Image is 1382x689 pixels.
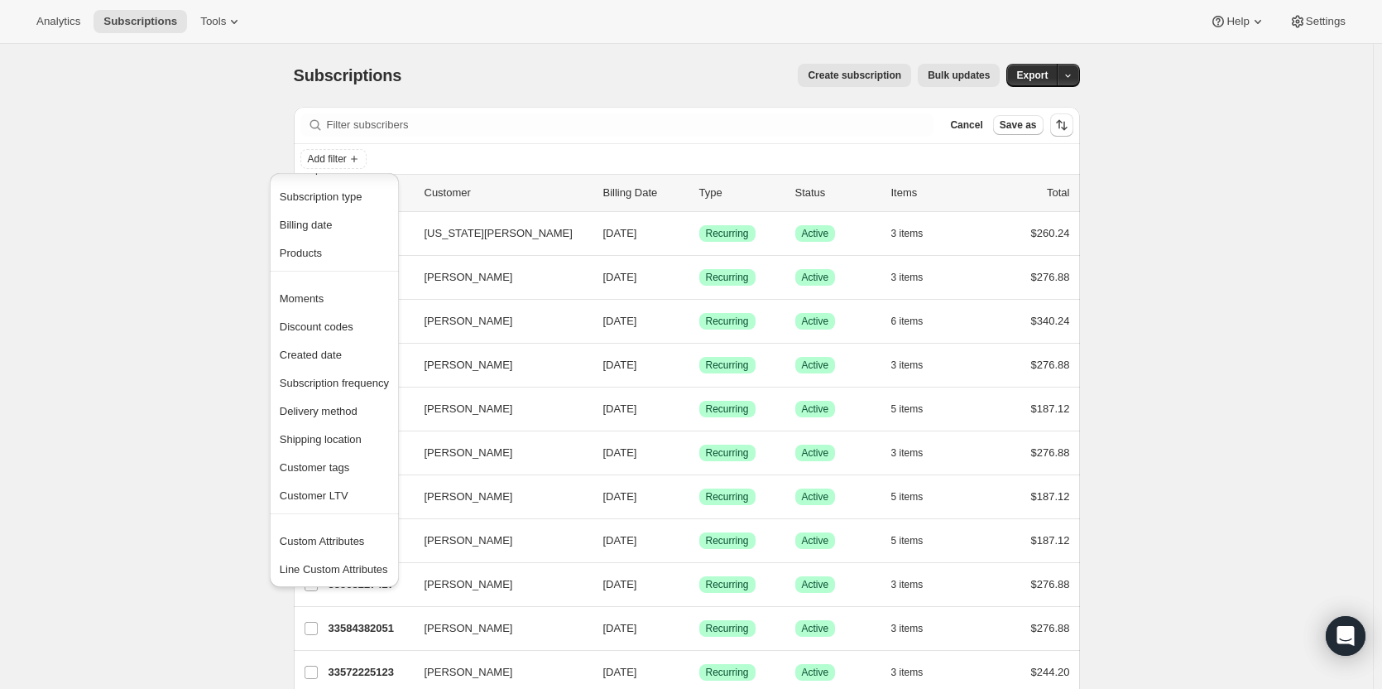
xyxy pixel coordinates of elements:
button: Analytics [26,10,90,33]
span: $276.88 [1031,359,1070,371]
span: 3 items [891,359,924,372]
span: $187.12 [1031,490,1070,503]
span: Active [802,578,829,591]
button: 3 items [891,661,942,684]
button: 3 items [891,266,942,289]
span: [PERSON_NAME] [425,620,513,637]
span: Recurring [706,534,749,547]
button: [PERSON_NAME] [415,571,580,598]
span: [PERSON_NAME] [425,269,513,286]
span: [DATE] [603,271,637,283]
div: Open Intercom Messenger [1326,616,1365,656]
div: IDCustomerBilling DateTypeStatusItemsTotal [329,185,1070,201]
span: Active [802,446,829,460]
span: Active [802,227,829,240]
button: 5 items [891,485,942,508]
button: [PERSON_NAME] [415,440,580,466]
span: Active [802,666,829,679]
span: [DATE] [603,315,637,327]
div: 33572225123[PERSON_NAME][DATE]SuccessRecurringSuccessActive3 items$244.20 [329,661,1070,684]
span: Subscription status [280,162,371,175]
span: $187.12 [1031,402,1070,415]
span: 5 items [891,490,924,503]
span: [DATE] [603,227,637,239]
span: Recurring [706,666,749,679]
span: [PERSON_NAME] [425,445,513,461]
p: Billing Date [603,185,686,201]
span: 6 items [891,315,924,328]
span: $276.88 [1031,578,1070,590]
span: [DATE] [603,622,637,634]
button: 3 items [891,222,942,245]
span: Save as [1000,118,1037,132]
button: 3 items [891,617,942,640]
button: [PERSON_NAME] [415,308,580,335]
span: Recurring [706,446,749,460]
button: [PERSON_NAME] [415,264,580,291]
span: Customer LTV [280,489,348,502]
span: $276.88 [1031,446,1070,459]
button: 6 items [891,310,942,333]
button: Save as [993,115,1044,135]
span: [PERSON_NAME] [425,313,513,330]
span: Recurring [706,359,749,372]
span: 3 items [891,622,924,635]
p: Total [1047,185,1069,201]
span: Active [802,271,829,284]
div: 33583956067[PERSON_NAME][DATE]SuccessRecurringSuccessActive3 items$276.88 [329,354,1070,377]
span: $187.12 [1031,534,1070,547]
input: Filter subscribers [327,113,934,137]
button: Cancel [943,115,989,135]
span: 5 items [891,534,924,547]
button: 5 items [891,529,942,552]
span: 3 items [891,578,924,591]
span: Products [280,247,322,259]
p: 33572225123 [329,664,411,681]
span: 5 items [891,402,924,416]
span: Custom Attributes [280,535,365,547]
span: Recurring [706,227,749,240]
span: [DATE] [603,446,637,459]
button: 5 items [891,397,942,421]
div: Type [699,185,782,201]
span: Active [802,534,829,547]
div: 33584054371[US_STATE][PERSON_NAME][DATE]SuccessRecurringSuccessActive3 items$260.24 [329,222,1070,245]
span: Help [1226,15,1249,28]
span: $276.88 [1031,271,1070,283]
span: Bulk updates [928,69,990,82]
button: Help [1200,10,1275,33]
span: Subscriptions [103,15,177,28]
button: [PERSON_NAME] [415,659,580,686]
div: Items [891,185,974,201]
p: Status [795,185,878,201]
span: 3 items [891,666,924,679]
span: Recurring [706,578,749,591]
button: Settings [1279,10,1356,33]
span: Cancel [950,118,982,132]
div: 33584382051[PERSON_NAME][DATE]SuccessRecurringSuccessActive3 items$276.88 [329,617,1070,640]
span: [DATE] [603,534,637,547]
div: 33568358499[PERSON_NAME][DATE]SuccessRecurringSuccessActive6 items$340.24 [329,310,1070,333]
button: Subscriptions [94,10,187,33]
button: 3 items [891,441,942,465]
span: $260.24 [1031,227,1070,239]
span: [PERSON_NAME] [425,664,513,681]
span: Active [802,402,829,416]
button: 3 items [891,573,942,596]
span: Tools [200,15,226,28]
span: Subscriptions [294,66,402,84]
span: 3 items [891,446,924,460]
div: 33568456803[PERSON_NAME][DATE]SuccessRecurringSuccessActive3 items$276.88 [329,441,1070,465]
span: Delivery method [280,405,357,417]
div: 33568489571[PERSON_NAME][DATE]SuccessRecurringSuccessActive3 items$276.88 [329,266,1070,289]
button: [PERSON_NAME] [415,352,580,378]
span: [DATE] [603,666,637,678]
button: [PERSON_NAME] [415,396,580,422]
span: Recurring [706,622,749,635]
button: Sort the results [1050,113,1073,137]
span: Created date [280,349,342,361]
button: Create subscription [798,64,911,87]
span: $340.24 [1031,315,1070,327]
span: Billing date [280,219,333,231]
span: Discount codes [280,320,353,333]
